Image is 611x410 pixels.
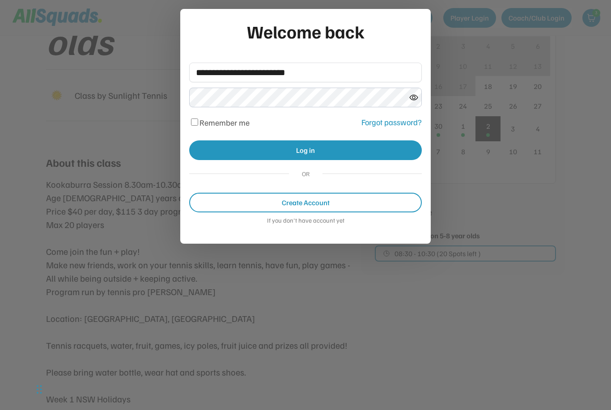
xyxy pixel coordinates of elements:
button: Create Account [189,193,422,212]
div: If you don't have account yet [189,217,422,226]
button: Log in [189,140,422,160]
div: Forgot password? [361,116,422,128]
div: Welcome back [189,18,422,45]
div: OR [298,169,314,178]
label: Remember me [199,118,250,127]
